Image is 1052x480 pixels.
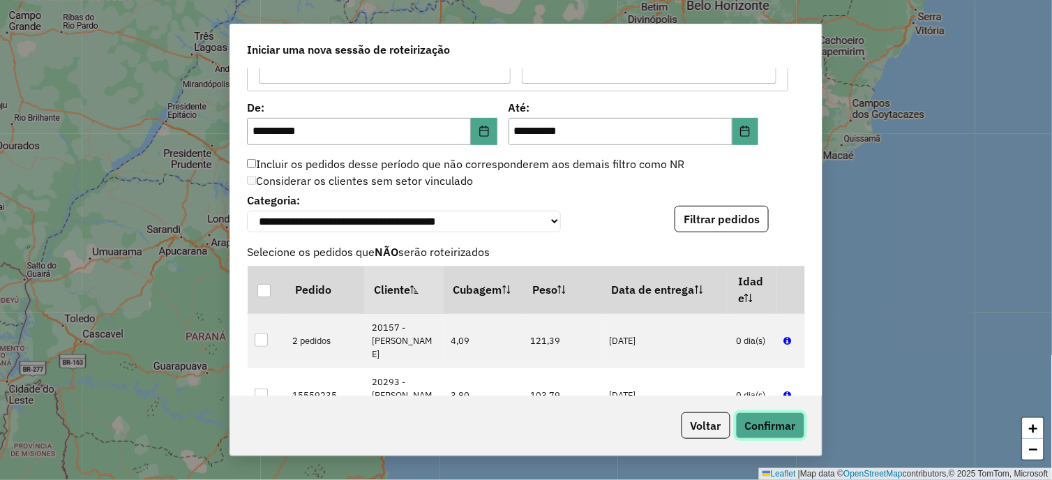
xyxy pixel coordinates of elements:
label: Categoria: [247,192,561,209]
td: [DATE] [602,368,729,423]
label: Considerar os clientes sem setor vinculado [247,172,473,189]
td: 15559235 [285,368,365,423]
a: OpenStreetMap [844,469,903,479]
th: Cliente [364,267,444,313]
button: Voltar [682,412,730,439]
span: Iniciar uma nova sessão de roteirização [247,41,450,58]
a: Zoom in [1023,418,1044,439]
td: 103,79 [523,368,602,423]
span: − [1029,440,1038,458]
th: Peso [523,267,602,313]
button: Choose Date [471,118,497,146]
span: Selecione os pedidos que serão roteirizados [239,243,813,260]
a: Zoom out [1023,439,1044,460]
label: De: [247,99,497,116]
th: Data de entrega [602,267,729,313]
button: Choose Date [732,118,759,146]
span: + [1029,419,1038,437]
input: Considerar os clientes sem setor vinculado [247,176,256,185]
button: Confirmar [736,412,805,439]
td: 3,80 [444,368,523,423]
td: 20157 - [PERSON_NAME] [364,313,444,368]
td: 0 dia(s) [728,313,776,368]
strong: NÃO [375,245,398,259]
button: Filtrar pedidos [675,206,769,232]
a: Leaflet [762,469,796,479]
th: Idade [728,267,776,313]
td: 20293 - [PERSON_NAME] [364,368,444,423]
td: 2 pedidos [285,313,365,368]
label: Incluir os pedidos desse período que não corresponderem aos demais filtro como NR [247,156,684,172]
td: 4,09 [444,313,523,368]
label: Até: [509,99,759,116]
th: Cubagem [444,267,523,313]
div: Map data © contributors,© 2025 TomTom, Microsoft [759,468,1052,480]
td: 0 dia(s) [728,368,776,423]
th: Pedido [285,267,365,313]
input: Incluir os pedidos desse período que não corresponderem aos demais filtro como NR [247,159,256,168]
span: | [798,469,800,479]
td: 121,39 [523,313,602,368]
td: [DATE] [602,313,729,368]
